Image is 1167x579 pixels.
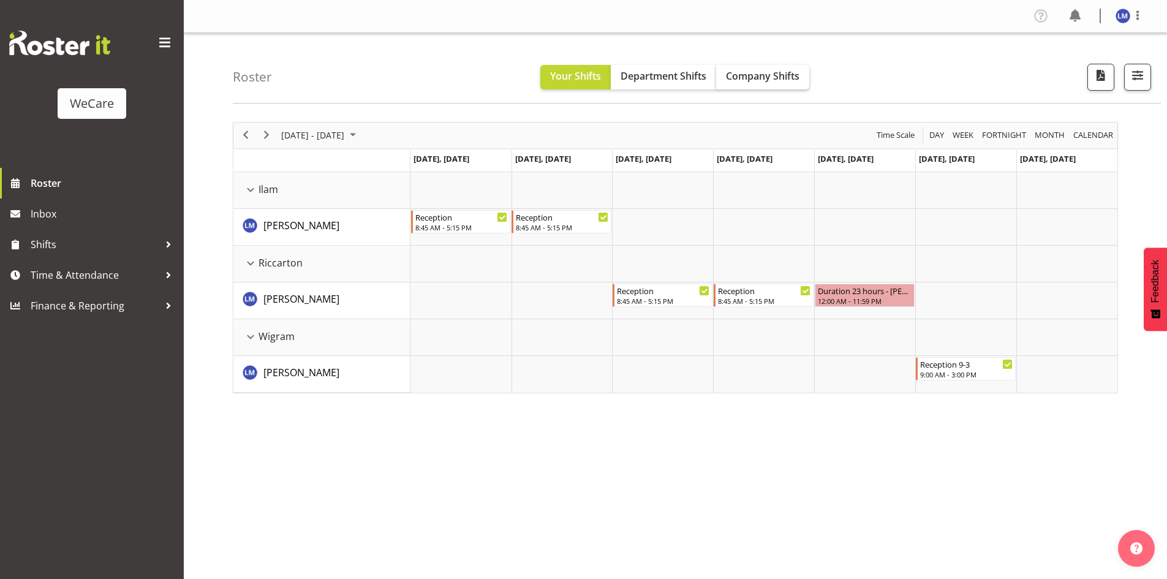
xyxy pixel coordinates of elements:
div: previous period [235,123,256,148]
span: Week [951,127,975,143]
span: calendar [1072,127,1114,143]
span: Wigram [259,329,295,344]
td: Lainie Montgomery resource [233,356,410,393]
span: Feedback [1150,260,1161,303]
span: Month [1033,127,1066,143]
div: Lainie Montgomery"s event - Reception Begin From Tuesday, August 19, 2025 at 8:45:00 AM GMT+12:00... [512,210,611,233]
span: [DATE], [DATE] [515,153,571,164]
button: August 2025 [279,127,361,143]
div: Lainie Montgomery"s event - Duration 23 hours - Lainie Montgomery Begin From Friday, August 22, 2... [815,284,915,307]
span: Time Scale [875,127,916,143]
button: Month [1071,127,1116,143]
td: Ilam resource [233,172,410,209]
span: [PERSON_NAME] [263,366,339,379]
span: [DATE], [DATE] [717,153,772,164]
button: Download a PDF of the roster according to the set date range. [1087,64,1114,91]
button: Previous [238,127,254,143]
span: Department Shifts [621,69,706,83]
td: Lainie Montgomery resource [233,282,410,319]
span: Day [928,127,945,143]
button: Your Shifts [540,65,611,89]
div: Reception [617,284,709,297]
span: Company Shifts [726,69,799,83]
div: 12:00 AM - 11:59 PM [818,296,912,306]
div: Reception [516,211,608,223]
div: 8:45 AM - 5:15 PM [516,222,608,232]
img: Rosterit website logo [9,31,110,55]
span: Riccarton [259,255,303,270]
span: [DATE] - [DATE] [280,127,346,143]
button: Time Scale [875,127,917,143]
button: Timeline Day [927,127,946,143]
div: 8:45 AM - 5:15 PM [617,296,709,306]
table: Timeline Week of August 18, 2025 [410,172,1117,393]
button: Next [259,127,275,143]
div: Lainie Montgomery"s event - Reception 9-3 Begin From Saturday, August 23, 2025 at 9:00:00 AM GMT+... [916,357,1016,380]
a: [PERSON_NAME] [263,365,339,380]
span: Shifts [31,235,159,254]
button: Timeline Week [951,127,976,143]
span: Inbox [31,205,178,223]
div: Lainie Montgomery"s event - Reception Begin From Wednesday, August 20, 2025 at 8:45:00 AM GMT+12:... [613,284,712,307]
div: August 18 - 24, 2025 [277,123,363,148]
div: 9:00 AM - 3:00 PM [920,369,1013,379]
button: Department Shifts [611,65,716,89]
div: Reception 9-3 [920,358,1013,370]
span: Fortnight [981,127,1027,143]
div: Reception [718,284,810,297]
button: Company Shifts [716,65,809,89]
span: Your Shifts [550,69,601,83]
div: Lainie Montgomery"s event - Reception Begin From Monday, August 18, 2025 at 8:45:00 AM GMT+12:00 ... [411,210,511,233]
button: Fortnight [980,127,1029,143]
button: Filter Shifts [1124,64,1151,91]
div: Reception [415,211,508,223]
div: WeCare [70,94,114,113]
span: Roster [31,174,178,192]
span: [PERSON_NAME] [263,219,339,232]
div: 8:45 AM - 5:15 PM [415,222,508,232]
button: Feedback - Show survey [1144,248,1167,331]
div: Lainie Montgomery"s event - Reception Begin From Thursday, August 21, 2025 at 8:45:00 AM GMT+12:0... [714,284,814,307]
span: Time & Attendance [31,266,159,284]
div: next period [256,123,277,148]
div: 8:45 AM - 5:15 PM [718,296,810,306]
span: [DATE], [DATE] [818,153,874,164]
td: Riccarton resource [233,246,410,282]
span: [DATE], [DATE] [919,153,975,164]
a: [PERSON_NAME] [263,292,339,306]
h4: Roster [233,70,272,84]
div: Duration 23 hours - [PERSON_NAME] [818,284,912,297]
span: [DATE], [DATE] [1020,153,1076,164]
span: Ilam [259,182,278,197]
span: [DATE], [DATE] [414,153,469,164]
a: [PERSON_NAME] [263,218,339,233]
button: Timeline Month [1033,127,1067,143]
img: lainie-montgomery10478.jpg [1116,9,1130,23]
div: Timeline Week of August 18, 2025 [233,122,1118,393]
span: [DATE], [DATE] [616,153,671,164]
img: help-xxl-2.png [1130,542,1142,554]
td: Lainie Montgomery resource [233,209,410,246]
td: Wigram resource [233,319,410,356]
span: Finance & Reporting [31,297,159,315]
